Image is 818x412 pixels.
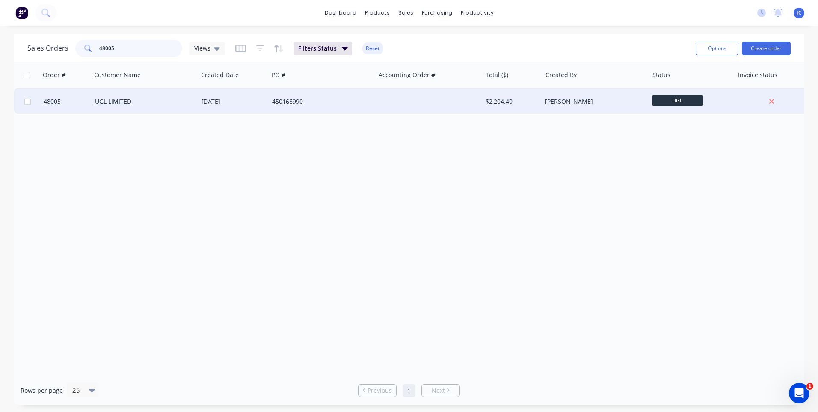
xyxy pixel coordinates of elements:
span: Views [194,44,210,53]
a: Previous page [359,386,396,395]
a: 48005 [44,89,95,114]
div: Order # [43,71,65,79]
button: Create order [742,42,791,55]
a: dashboard [320,6,361,19]
div: Status [652,71,670,79]
button: Filters:Status [294,42,352,55]
span: Next [432,386,445,395]
a: Next page [422,386,459,395]
span: 48005 [44,97,61,106]
div: Invoice status [738,71,777,79]
h1: Sales Orders [27,44,68,52]
span: Rows per page [21,386,63,395]
iframe: Intercom live chat [789,383,809,403]
span: Filters: Status [298,44,337,53]
span: 1 [806,383,813,390]
img: Factory [15,6,28,19]
div: Customer Name [94,71,141,79]
div: [PERSON_NAME] [545,97,640,106]
span: JC [797,9,802,17]
button: Options [696,42,738,55]
div: productivity [456,6,498,19]
a: UGL LIMITED [95,97,131,105]
span: Previous [368,386,392,395]
div: Created Date [201,71,239,79]
button: Reset [362,42,383,54]
div: sales [394,6,418,19]
div: Total ($) [486,71,508,79]
a: Page 1 is your current page [403,384,415,397]
input: Search... [99,40,183,57]
div: products [361,6,394,19]
div: PO # [272,71,285,79]
div: $2,204.40 [486,97,536,106]
div: Accounting Order # [379,71,435,79]
div: Created By [545,71,577,79]
div: 450166990 [272,97,367,106]
div: purchasing [418,6,456,19]
div: [DATE] [202,97,265,106]
ul: Pagination [355,384,463,397]
span: UGL [652,95,703,106]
